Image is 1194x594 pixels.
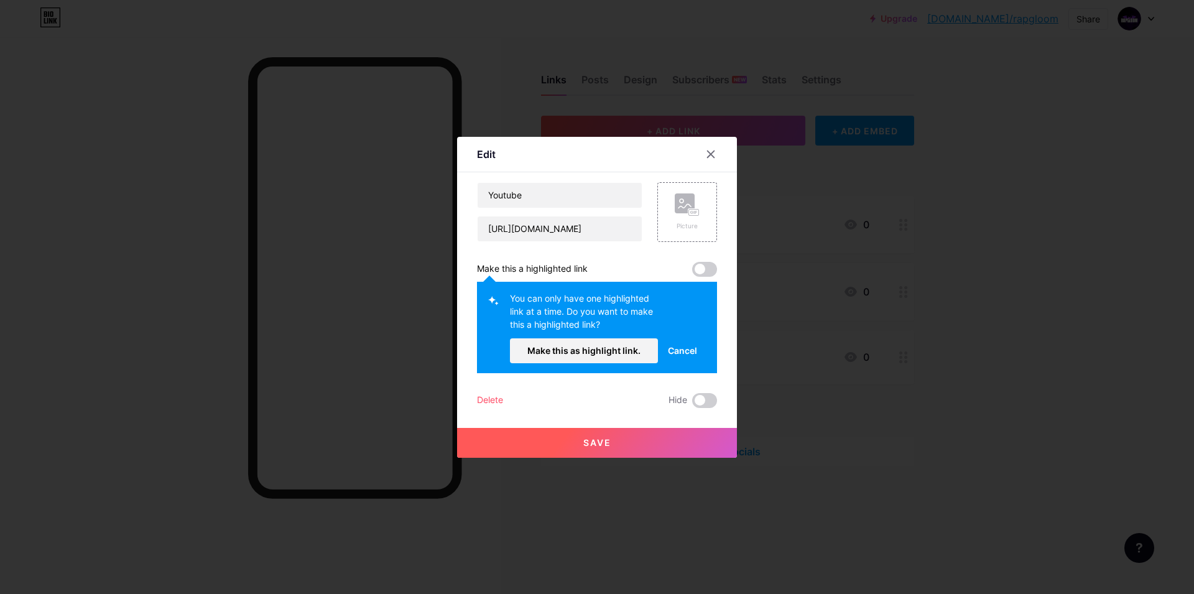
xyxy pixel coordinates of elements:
input: Title [478,183,642,208]
div: Delete [477,393,503,408]
span: Save [583,437,611,448]
div: Make this a highlighted link [477,262,588,277]
button: Save [457,428,737,458]
span: Cancel [668,344,697,357]
input: URL [478,216,642,241]
div: You can only have one highlighted link at a time. Do you want to make this a highlighted link? [510,292,658,338]
div: Edit [477,147,496,162]
span: Hide [669,393,687,408]
button: Make this as highlight link. [510,338,658,363]
span: Make this as highlight link. [527,345,641,356]
div: Picture [675,221,700,231]
button: Cancel [658,338,707,363]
